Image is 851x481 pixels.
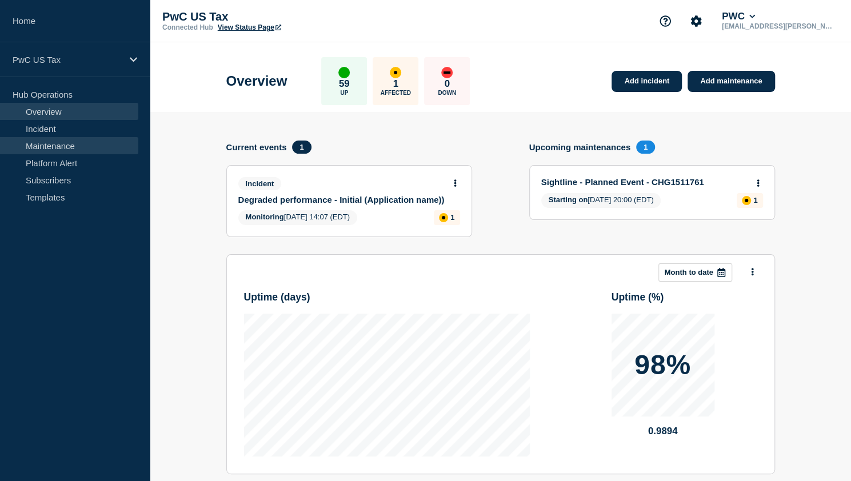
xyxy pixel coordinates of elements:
[653,9,677,33] button: Support
[450,213,454,222] p: 1
[381,90,411,96] p: Affected
[612,291,757,303] h3: Uptime ( % )
[720,11,757,22] button: PWC
[688,71,774,92] a: Add maintenance
[238,195,445,205] a: Degraded performance - Initial (Application name))
[634,351,691,379] p: 98%
[612,71,682,92] a: Add incident
[226,142,287,152] h4: Current events
[238,177,282,190] span: Incident
[441,67,453,78] div: down
[439,213,448,222] div: affected
[218,23,281,31] a: View Status Page
[162,23,213,31] p: Connected Hub
[244,291,530,303] h3: Uptime ( days )
[13,55,122,65] p: PwC US Tax
[549,195,588,204] span: Starting on
[162,10,391,23] p: PwC US Tax
[438,90,456,96] p: Down
[612,426,714,437] p: 0.9894
[665,268,713,276] p: Month to date
[658,263,732,282] button: Month to date
[720,22,838,30] p: [EMAIL_ADDRESS][PERSON_NAME][DOMAIN_NAME]
[340,90,348,96] p: Up
[636,141,655,154] span: 1
[238,210,358,225] span: [DATE] 14:07 (EDT)
[339,78,350,90] p: 59
[541,177,748,187] a: Sightline - Planned Event - CHG1511761
[541,193,661,208] span: [DATE] 20:00 (EDT)
[684,9,708,33] button: Account settings
[292,141,311,154] span: 1
[393,78,398,90] p: 1
[529,142,631,152] h4: Upcoming maintenances
[226,73,287,89] h1: Overview
[753,196,757,205] p: 1
[338,67,350,78] div: up
[742,196,751,205] div: affected
[445,78,450,90] p: 0
[246,213,284,221] span: Monitoring
[390,67,401,78] div: affected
